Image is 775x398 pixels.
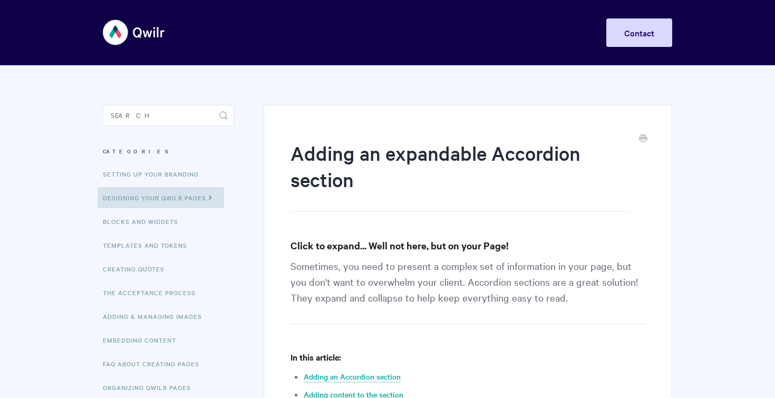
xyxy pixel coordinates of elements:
h3: Click to expand... Well not here, but on your Page! [290,238,645,253]
p: Sometimes, you need to present a complex set of information in your page, but you don't want to o... [290,258,645,324]
h1: Adding an expandable Accordion section [290,140,629,212]
h3: Categories [103,142,234,161]
a: Adding & Managing Images [103,306,210,327]
a: FAQ About Creating Pages [103,353,207,374]
a: Templates and Tokens [103,235,195,256]
a: Setting up your Branding [103,163,207,185]
a: Organizing Qwilr Pages [103,377,199,398]
input: Search [103,105,234,126]
a: Designing Your Qwilr Pages [98,187,224,208]
a: Print this Article [639,133,647,145]
a: Adding an Accordion section [304,371,401,383]
img: Qwilr Help Center [103,13,166,52]
a: Contact [606,18,672,47]
strong: In this article: [290,351,341,363]
a: Embedding Content [103,329,184,351]
a: Blocks and Widgets [103,211,186,232]
a: Creating Quotes [103,258,172,279]
a: The Acceptance Process [103,282,204,303]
